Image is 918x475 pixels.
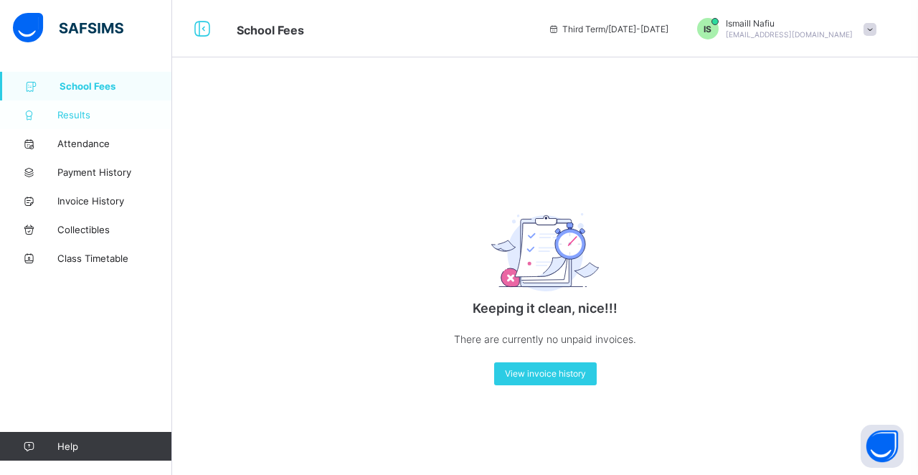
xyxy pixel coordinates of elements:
[237,23,304,37] span: School Fees
[57,253,172,264] span: Class Timetable
[861,425,904,468] button: Open asap
[57,224,172,235] span: Collectibles
[548,24,668,34] span: session/term information
[13,13,123,43] img: safsims
[57,166,172,178] span: Payment History
[57,109,172,121] span: Results
[726,30,853,39] span: [EMAIL_ADDRESS][DOMAIN_NAME]
[491,213,599,291] img: empty_exam.25ac31c7e64bfa8fcc0a6b068b22d071.svg
[402,330,688,348] p: There are currently no unpaid invoices.
[57,138,172,149] span: Attendance
[704,24,711,34] span: IS
[402,301,688,316] p: Keeping it clean, nice!!!
[60,80,172,92] span: School Fees
[57,195,172,207] span: Invoice History
[683,18,884,39] div: IsmaillNafiu
[57,441,171,452] span: Help
[505,368,586,379] span: View invoice history
[726,18,853,29] span: Ismaill Nafiu
[402,174,688,400] div: Keeping it clean, nice!!!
